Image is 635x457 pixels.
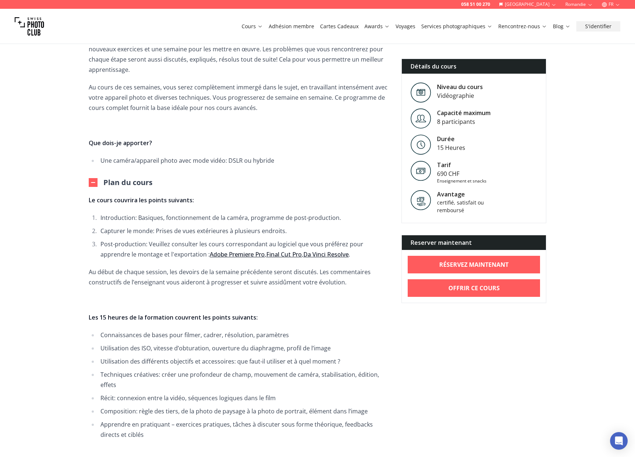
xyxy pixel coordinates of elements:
div: 690 CHF [437,169,487,178]
button: Voyages [393,21,418,32]
li: Capturer le monde: Prises de vues extérieures à plusieurs endroits. [98,226,390,236]
img: Level [411,108,431,129]
img: Tarif [411,161,431,181]
li: Une caméra/appareil photo avec mode vidéo: DSLR ou hybride [98,155,390,166]
li: Composition: règle des tiers, de la photo de paysage à la photo de portrait, élément dans l’image [98,406,390,416]
img: Level [411,82,431,103]
a: Da Vinci Resolve [303,250,349,258]
a: Rencontrez-nous [498,23,547,30]
img: Level [411,134,431,155]
p: Chaque semaine, un nouvel étape de production vous sera enseignée. Pour chaque sujet, il y aura d... [89,34,390,75]
button: Cartes Cadeaux [317,21,361,32]
p: Au cours de ces semaines, vous serez complètement immergé dans le sujet, en travaillant intenséme... [89,82,390,113]
img: Outline Open [89,178,98,187]
button: Plan du cours [89,177,153,188]
strong: Le cours couvrira les points suivants: [89,196,194,204]
li: Post-production: Veuillez consulter les cours correspondant au logiciel que vous préférez pour ap... [98,239,390,259]
li: Techniques créatives: créer une profondeur de champ, mouvement de caméra, stabilisation, édition,... [98,369,390,390]
a: Adobe Premiere Pro [210,250,265,258]
button: S'identifier [576,21,620,32]
div: Niveau du cours [437,82,483,91]
div: Capacité maximum [437,108,491,117]
button: Services photographiques [418,21,495,32]
div: Tarif [437,161,487,169]
li: Récit: connexion entre la vidéo, séquences logiques dans le film [98,393,390,403]
div: Open Intercom Messenger [610,432,628,450]
a: Services photographiques [421,23,492,30]
li: Utilisation des différents objectifs et accessoires: que faut-il utiliser et à quel moment ? [98,356,390,366]
div: Détails du cours [402,59,546,74]
button: Awards [361,21,393,32]
button: Rencontrez-nous [495,21,550,32]
div: 15 Heures [437,143,465,152]
p: Au début de chaque session, les devoirs de la semaine précédente seront discutés. Les commentaire... [89,267,390,287]
div: Durée [437,134,465,143]
li: Apprendre en pratiquant – exercices pratiques, tâches à discuter sous forme théorique, feedbacks ... [98,419,390,440]
a: RÉSERVEZ MAINTENANT [408,256,540,273]
strong: Que dois-je apporter? [89,139,152,147]
div: Reserver maintenant [402,235,546,250]
button: Blog [550,21,573,32]
a: Cartes Cadeaux [320,23,359,30]
li: Connaissances de bases pour filmer, cadrer, résolution, paramètres [98,330,390,340]
div: Avantage [437,190,499,199]
button: Cours [239,21,266,32]
img: Avantage [411,190,431,210]
b: Offrir ce cours [448,284,500,292]
a: Cours [242,23,263,30]
strong: Les 15 heures de la formation couvrent les points suivants: [89,313,258,321]
b: RÉSERVEZ MAINTENANT [439,260,509,269]
div: Enseignement et snacks [437,178,487,184]
div: Vidéographie [437,91,483,100]
a: Awards [364,23,390,30]
img: Swiss photo club [15,12,44,41]
a: Offrir ce cours [408,279,540,297]
a: Adhésion membre [269,23,314,30]
li: Utilisation des ISO, vitesse d’obturation, ouverture du diaphragme, profil de l’image [98,343,390,353]
div: certifié, satisfait ou remboursé [437,199,499,214]
a: 058 51 00 270 [461,1,490,7]
button: Adhésion membre [266,21,317,32]
a: Blog [553,23,570,30]
a: Voyages [396,23,415,30]
li: Introduction: Basiques, fonctionnement de la caméra, programme de post-production. [98,213,390,223]
div: 8 participants [437,117,491,126]
a: Final Cut Pro [266,250,302,258]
